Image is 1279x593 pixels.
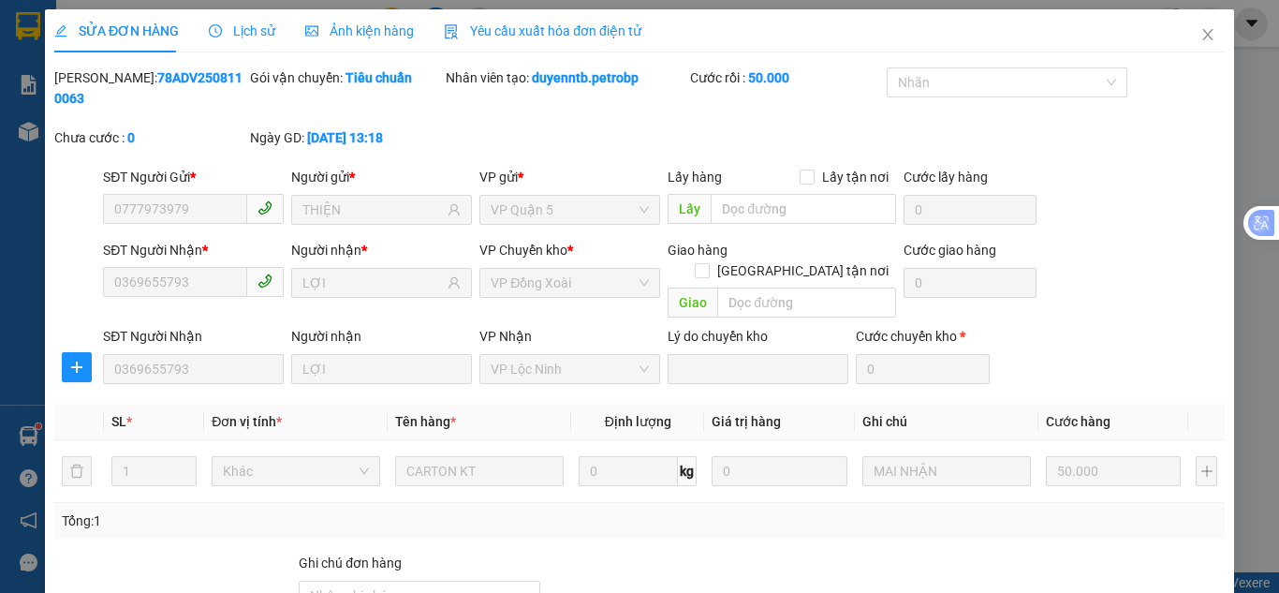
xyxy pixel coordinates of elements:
input: Tên người nhận [302,273,444,293]
input: VD: Bàn, Ghế [395,456,564,486]
input: Dọc đường [717,288,895,318]
span: Định lượng [604,414,670,429]
span: Yêu cầu xuất hóa đơn điện tử [444,23,641,38]
div: Người gửi [291,167,472,187]
span: user [448,203,461,216]
span: picture [305,24,318,37]
div: Lý do chuyển kho [668,326,848,347]
span: user [448,276,461,289]
span: phone [257,274,272,289]
input: Cước giao hàng [903,268,1036,298]
div: SĐT Người Gửi [103,167,284,187]
div: Nhân viên tạo: [446,67,686,88]
input: Tên người gửi [302,200,444,220]
div: Cước rồi : [690,67,882,88]
span: Tên hàng [395,414,456,429]
th: Ghi chú [855,404,1038,440]
b: [DATE] 13:18 [307,130,383,145]
div: Tổng: 1 [62,511,495,531]
label: Cước lấy hàng [903,170,987,185]
span: Khác [223,457,369,485]
span: VP Chuyển kho [479,243,567,258]
div: SĐT Người Nhận [103,240,284,260]
div: SĐT Người Nhận [103,326,284,347]
span: CC : [143,126,169,145]
span: Ảnh kiện hàng [305,23,414,38]
span: Lịch sử [209,23,275,38]
span: Lấy hàng [668,170,722,185]
span: VP Đồng Xoài [491,269,649,297]
input: Ghi Chú [862,456,1031,486]
span: kg [678,456,697,486]
span: Giao hàng [668,243,728,258]
span: VP Lộc Ninh [491,355,649,383]
button: delete [62,456,92,486]
b: duyenntb.petrobp [532,70,639,85]
input: Dọc đường [711,194,895,224]
span: edit [54,24,67,37]
span: Đơn vị tính [212,414,282,429]
span: SỬA ĐƠN HÀNG [54,23,179,38]
span: Giao [668,288,717,318]
span: clock-circle [209,24,222,37]
input: Cước lấy hàng [903,195,1036,225]
div: Người nhận [291,240,472,260]
div: Cước chuyển kho [856,326,990,347]
div: VP Lộc Ninh [16,16,133,61]
span: VP Quận 5 [491,196,649,224]
div: Gói vận chuyển: [250,67,442,88]
div: 30.000 [143,121,275,147]
div: VP gửi [479,167,660,187]
input: 0 [1046,456,1181,486]
div: SƠN [16,61,133,83]
label: Cước giao hàng [903,243,995,258]
span: Cước hàng [1046,414,1110,429]
span: [GEOGRAPHIC_DATA] tận nơi [709,260,895,281]
div: Ngày GD: [250,127,442,148]
div: Chưa cước : [54,127,246,148]
div: VP Bình Triệu [146,16,273,61]
span: close [1200,27,1215,42]
div: HIỂN [146,61,273,83]
span: SL [111,414,126,429]
b: 0 [127,130,135,145]
button: plus [1196,456,1217,486]
div: Người nhận [291,326,472,347]
b: 50.000 [748,70,789,85]
div: VP Nhận [479,326,660,347]
img: icon [444,24,459,39]
button: plus [62,352,92,382]
span: Nhận: [146,18,191,37]
span: Giá trị hàng [712,414,781,429]
span: phone [257,200,272,215]
b: Tiêu chuẩn [345,70,412,85]
span: Gửi: [16,18,45,37]
span: Lấy [668,194,711,224]
input: 0 [712,456,846,486]
label: Ghi chú đơn hàng [299,556,402,571]
b: 78ADV2508110063 [54,70,243,106]
span: plus [63,360,91,375]
button: Close [1182,9,1234,62]
div: [PERSON_NAME]: [54,67,246,109]
span: Lấy tận nơi [814,167,895,187]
